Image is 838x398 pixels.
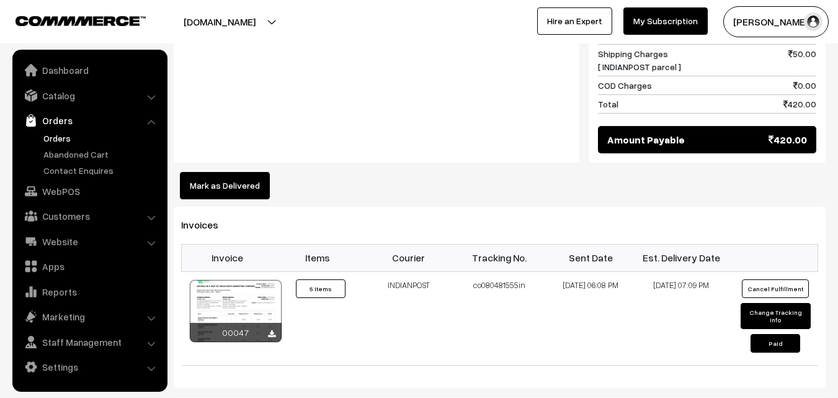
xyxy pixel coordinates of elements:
button: Cancel Fulfillment [742,279,809,298]
a: COMMMERCE [16,12,124,27]
a: Orders [16,109,163,132]
td: INDIANPOST [363,271,455,365]
a: Apps [16,255,163,278]
a: Orders [40,132,163,145]
th: Est. Delivery Date [636,244,727,271]
span: 420.00 [783,97,816,111]
th: Courier [363,244,455,271]
span: Shipping Charges [ INDIANPOST parcel ] [598,47,681,73]
th: Invoice [182,244,273,271]
span: 0.00 [793,79,816,92]
button: 5 Items [296,279,345,298]
a: Customers [16,205,163,227]
a: Website [16,230,163,253]
a: Dashboard [16,59,163,81]
a: Abandoned Cart [40,148,163,161]
a: WebPOS [16,180,163,202]
span: Amount Payable [607,132,685,147]
a: My Subscription [623,7,708,35]
td: [DATE] 07:09 PM [636,271,727,365]
a: Staff Management [16,331,163,353]
a: Settings [16,356,163,378]
img: COMMMERCE [16,16,146,25]
a: Contact Enquires [40,164,163,177]
a: Marketing [16,305,163,328]
td: co080481555in [454,271,545,365]
span: COD Charges [598,79,652,92]
button: Change Tracking Info [741,303,811,329]
a: Hire an Expert [537,7,612,35]
th: Items [272,244,363,271]
th: Sent Date [545,244,636,271]
button: [DOMAIN_NAME] [140,6,299,37]
span: Total [598,97,618,111]
button: [PERSON_NAME] [723,6,829,37]
button: Mark as Delivered [180,172,270,199]
th: Tracking No. [454,244,545,271]
a: Catalog [16,84,163,107]
td: [DATE] 06:08 PM [545,271,636,365]
div: 00047 [190,323,282,342]
span: 50.00 [788,47,816,73]
span: 420.00 [769,132,807,147]
span: Invoices [181,219,233,231]
button: Paid [751,334,800,353]
a: Reports [16,281,163,303]
img: user [804,12,822,31]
